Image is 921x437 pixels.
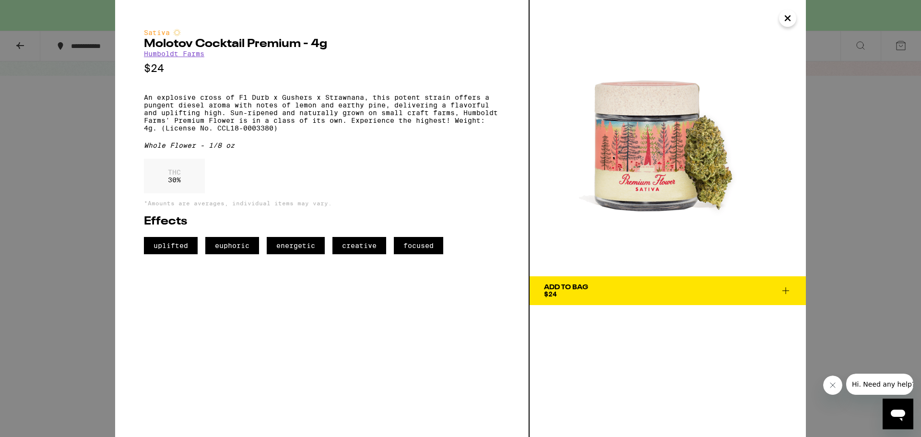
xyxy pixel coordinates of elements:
span: focused [394,237,443,254]
div: 30 % [144,159,205,193]
h2: Effects [144,216,500,227]
div: Sativa [144,29,500,36]
p: $24 [144,62,500,74]
p: *Amounts are averages, individual items may vary. [144,200,500,206]
h2: Molotov Cocktail Premium - 4g [144,38,500,50]
p: An explosive cross of F1 Durb x Gushers x Strawnana, this potent strain offers a pungent diesel a... [144,94,500,132]
span: Hi. Need any help? [6,7,69,14]
iframe: Close message [823,376,842,395]
span: creative [332,237,386,254]
a: Humboldt Farms [144,50,204,58]
iframe: Button to launch messaging window [883,399,913,429]
span: $24 [544,290,557,298]
button: Add To Bag$24 [530,276,806,305]
div: Add To Bag [544,284,588,291]
iframe: Message from company [846,374,913,395]
button: Close [779,10,796,27]
span: energetic [267,237,325,254]
span: euphoric [205,237,259,254]
p: THC [168,168,181,176]
img: sativaColor.svg [173,29,181,36]
div: Whole Flower - 1/8 oz [144,142,500,149]
span: uplifted [144,237,198,254]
